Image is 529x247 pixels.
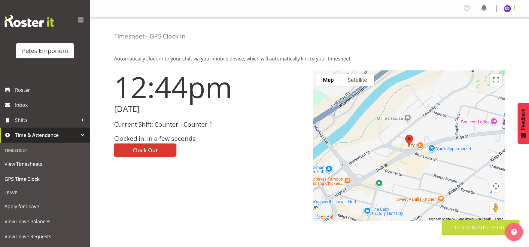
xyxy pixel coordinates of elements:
span: Apply for Leave [5,202,86,211]
span: Time & Attendance [15,131,78,140]
button: Map camera controls [490,180,502,192]
div: Leave [2,187,89,199]
img: Google [315,213,335,221]
span: Clock Out [133,146,158,154]
span: Feedback [521,109,526,130]
h2: [DATE] [114,104,306,114]
span: Inbox [15,100,87,110]
a: GPS Time Clock [2,171,89,187]
button: Drag Pegman onto the map to open Street View [490,202,502,214]
button: Feedback - Show survey [518,103,529,144]
button: Keyboard shortcuts [429,217,455,221]
button: Show satellite imagery [341,74,374,86]
span: View Timesheets [5,159,86,168]
span: View Leave Balances [5,217,86,226]
img: help-xxl-2.png [511,229,517,235]
button: Toggle fullscreen view [490,74,502,86]
h1: 12:44pm [114,71,306,103]
span: Shifts [15,116,78,125]
span: Map data ©2025 Google [458,217,491,221]
span: Roster [15,85,87,94]
div: Petes Emporium [22,46,68,55]
a: View Timesheets [2,156,89,171]
a: Apply for Leave [2,199,89,214]
div: Clocked in Successfully [449,224,512,231]
span: View Leave Requests [5,232,86,241]
a: Terms (opens in new tab) [495,217,503,221]
button: Clock Out [114,144,176,157]
span: GPS Time Clock [5,174,86,184]
a: View Leave Requests [2,229,89,244]
a: Open this area in Google Maps (opens a new window) [315,213,335,221]
button: Show street map [316,74,341,86]
p: Automatically clock-in to your shift via your mobile device, which will automatically link to you... [114,55,505,62]
h4: Timesheet - GPS Clock In [114,33,186,40]
h3: Clocked in: in a few seconds [114,135,306,142]
img: esperanza-querido10799.jpg [504,5,511,12]
div: Timesheet [2,144,89,156]
a: View Leave Balances [2,214,89,229]
h3: Current Shift: Counter - Counter 1 [114,121,306,128]
img: Rosterit website logo [5,15,54,27]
